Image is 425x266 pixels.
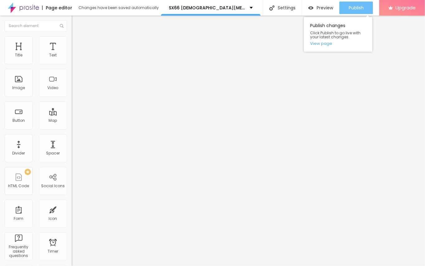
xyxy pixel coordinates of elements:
button: Preview [302,2,339,14]
a: View page [310,41,366,45]
button: Publish [339,2,373,14]
span: Click Publish to go live with your latest changes. [310,31,366,39]
div: Page editor [42,6,72,10]
div: HTML Code [8,184,29,188]
div: Title [15,53,22,57]
div: Video [48,86,59,90]
div: Text [49,53,57,57]
p: SX66 [DEMOGRAPHIC_DATA][MEDICAL_DATA] [GEOGRAPHIC_DATA] Reviews 2026 [169,6,245,10]
img: Icone [60,24,64,28]
div: Social Icons [41,184,65,188]
div: Changes have been saved automatically [78,6,159,10]
img: view-1.svg [308,5,314,11]
div: Image [12,86,25,90]
div: Spacer [46,151,60,155]
span: Publish [349,5,364,10]
iframe: Editor [72,16,425,266]
div: Form [14,216,24,221]
div: Divider [12,151,25,155]
div: Button [12,118,25,123]
span: Upgrade [395,5,416,10]
div: Frequently asked questions [6,245,31,258]
div: Publish changes [304,17,372,52]
img: Icone [269,5,275,11]
div: Timer [48,249,58,254]
div: Map [49,118,57,123]
input: Search element [5,20,67,31]
div: Icon [49,216,57,221]
span: Preview [317,5,333,10]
